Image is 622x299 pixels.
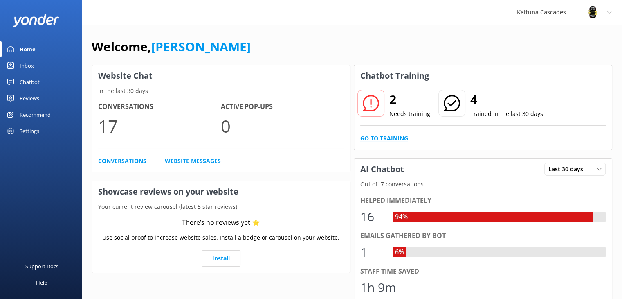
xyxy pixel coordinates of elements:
[182,217,260,228] div: There’s no reviews yet ⭐
[360,195,606,206] div: Helped immediately
[92,65,350,86] h3: Website Chat
[389,90,430,109] h2: 2
[393,247,406,258] div: 6%
[165,156,221,165] a: Website Messages
[354,159,410,180] h3: AI Chatbot
[92,202,350,211] p: Your current review carousel (latest 5 star reviews)
[389,109,430,118] p: Needs training
[221,102,344,112] h4: Active Pop-ups
[360,278,396,297] div: 1h 9m
[98,156,146,165] a: Conversations
[20,106,51,123] div: Recommend
[20,74,40,90] div: Chatbot
[548,165,588,174] span: Last 30 days
[470,90,543,109] h2: 4
[20,41,36,57] div: Home
[221,112,344,140] p: 0
[20,123,39,139] div: Settings
[98,112,221,140] p: 17
[393,212,410,222] div: 94%
[360,266,606,277] div: Staff time saved
[92,181,350,202] h3: Showcase reviews on your website
[360,207,385,227] div: 16
[360,231,606,241] div: Emails gathered by bot
[360,134,408,143] a: Go to Training
[151,38,251,55] a: [PERSON_NAME]
[20,90,39,106] div: Reviews
[102,233,339,242] p: Use social proof to increase website sales. Install a badge or carousel on your website.
[92,37,251,57] h1: Welcome,
[98,102,221,112] h4: Conversations
[20,57,34,74] div: Inbox
[360,242,385,262] div: 1
[202,250,240,267] a: Install
[354,180,612,189] p: Out of 17 conversations
[92,86,350,95] p: In the last 30 days
[12,14,59,27] img: yonder-white-logo.png
[586,6,599,18] img: 802-1755650174.png
[36,274,47,291] div: Help
[354,65,435,86] h3: Chatbot Training
[470,109,543,118] p: Trained in the last 30 days
[25,258,58,274] div: Support Docs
